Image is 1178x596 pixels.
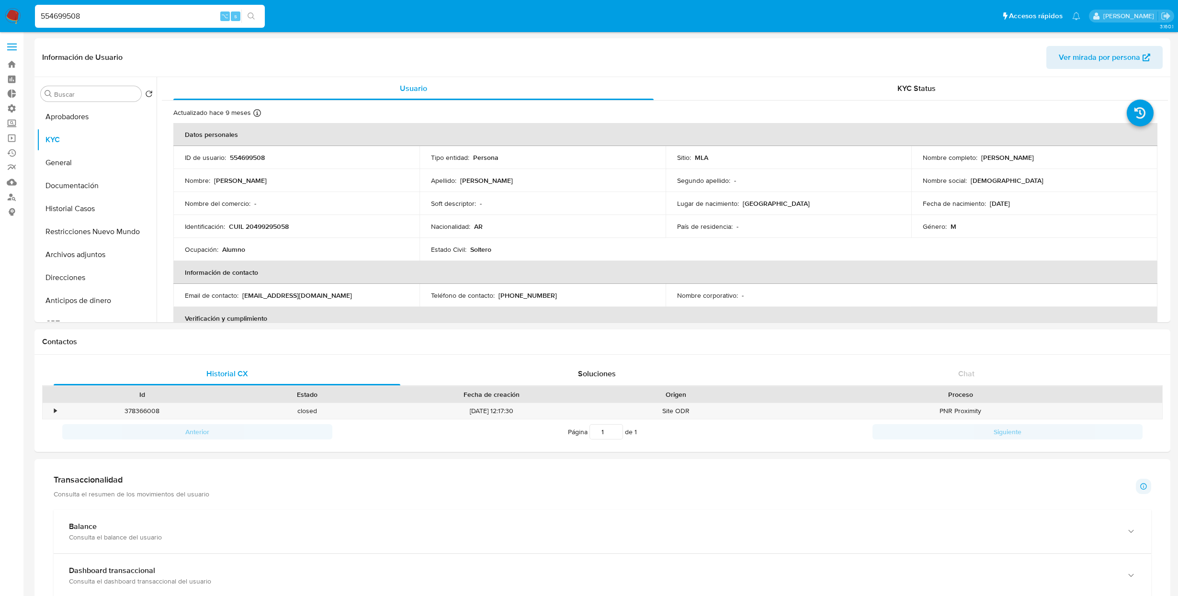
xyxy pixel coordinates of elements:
h1: Contactos [42,337,1163,347]
button: Archivos adjuntos [37,243,157,266]
button: search-icon [241,10,261,23]
p: [PERSON_NAME] [214,176,267,185]
p: [EMAIL_ADDRESS][DOMAIN_NAME] [242,291,352,300]
th: Datos personales [173,123,1157,146]
span: s [234,11,237,21]
span: Chat [958,368,974,379]
p: AR [474,222,483,231]
p: País de residencia : [677,222,733,231]
p: [DATE] [990,199,1010,208]
button: Ver mirada por persona [1046,46,1163,69]
p: M [951,222,956,231]
div: • [54,406,57,416]
h1: Información de Usuario [42,53,123,62]
p: Sitio : [677,153,691,162]
button: Direcciones [37,266,157,289]
p: - [742,291,744,300]
button: Siguiente [872,424,1143,439]
div: Estado [231,390,383,399]
th: Verificación y cumplimiento [173,307,1157,330]
p: Nombre del comercio : [185,199,250,208]
span: Ver mirada por persona [1059,46,1140,69]
p: [PERSON_NAME] [981,153,1034,162]
p: - [480,199,482,208]
p: Identificación : [185,222,225,231]
div: Fecha de creación [396,390,586,399]
p: [PHONE_NUMBER] [498,291,557,300]
button: Restricciones Nuevo Mundo [37,220,157,243]
p: Nombre social : [923,176,967,185]
p: Teléfono de contacto : [431,291,495,300]
div: 378366008 [59,403,225,419]
span: ⌥ [221,11,228,21]
button: General [37,151,157,174]
button: Documentación [37,174,157,197]
p: 554699508 [230,153,265,162]
p: Soft descriptor : [431,199,476,208]
div: Proceso [765,390,1155,399]
p: jessica.fukman@mercadolibre.com [1103,11,1157,21]
a: Notificaciones [1072,12,1080,20]
span: Accesos rápidos [1009,11,1063,21]
span: Página de [568,424,637,439]
div: PNR Proximity [759,403,1162,419]
p: Actualizado hace 9 meses [173,108,251,117]
p: Nombre completo : [923,153,977,162]
p: Segundo apellido : [677,176,730,185]
th: Información de contacto [173,261,1157,284]
input: Buscar [54,90,137,99]
div: Site ODR [593,403,759,419]
p: [PERSON_NAME] [460,176,513,185]
p: - [254,199,256,208]
p: Alumno [222,245,245,254]
input: Buscar usuario o caso... [35,10,265,22]
button: Buscar [45,90,52,98]
p: ID de usuario : [185,153,226,162]
p: Soltero [470,245,491,254]
button: Historial Casos [37,197,157,220]
div: [DATE] 12:17:30 [390,403,593,419]
p: Lugar de nacimiento : [677,199,739,208]
p: [GEOGRAPHIC_DATA] [743,199,810,208]
p: Nombre : [185,176,210,185]
button: Volver al orden por defecto [145,90,153,101]
span: Soluciones [578,368,616,379]
p: Apellido : [431,176,456,185]
p: - [734,176,736,185]
span: Usuario [400,83,427,94]
p: [DEMOGRAPHIC_DATA] [971,176,1043,185]
span: KYC Status [897,83,936,94]
span: Historial CX [206,368,248,379]
p: Fecha de nacimiento : [923,199,986,208]
p: Género : [923,222,947,231]
p: - [736,222,738,231]
p: Estado Civil : [431,245,466,254]
p: CUIL 20499295058 [229,222,289,231]
button: Anticipos de dinero [37,289,157,312]
p: Nacionalidad : [431,222,470,231]
button: KYC [37,128,157,151]
span: 1 [634,427,637,437]
div: Id [66,390,218,399]
p: MLA [695,153,708,162]
button: Aprobadores [37,105,157,128]
p: Persona [473,153,498,162]
button: Anterior [62,424,332,439]
p: Ocupación : [185,245,218,254]
p: Email de contacto : [185,291,238,300]
div: Origen [600,390,752,399]
p: Nombre corporativo : [677,291,738,300]
button: CBT [37,312,157,335]
a: Salir [1161,11,1171,21]
p: Tipo entidad : [431,153,469,162]
div: closed [225,403,390,419]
